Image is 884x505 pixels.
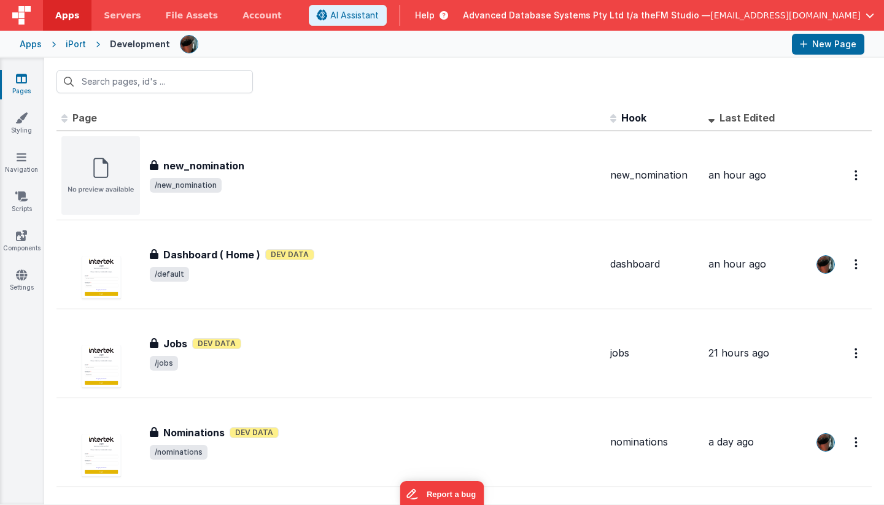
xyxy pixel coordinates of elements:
button: AI Assistant [309,5,387,26]
button: Advanced Database Systems Pty Ltd t/a theFM Studio — [EMAIL_ADDRESS][DOMAIN_NAME] [463,9,874,21]
span: [EMAIL_ADDRESS][DOMAIN_NAME] [710,9,861,21]
h3: Jobs [163,336,187,351]
img: 51bd7b176fb848012b2e1c8b642a23b7 [180,36,198,53]
div: Development [110,38,170,50]
span: Hook [621,112,646,124]
h3: new_nomination [163,158,244,173]
span: File Assets [166,9,219,21]
span: /default [150,267,189,282]
span: Dev Data [230,427,279,438]
button: Options [847,430,867,455]
span: /jobs [150,356,178,371]
span: a day ago [708,436,754,448]
span: 21 hours ago [708,347,769,359]
span: Advanced Database Systems Pty Ltd t/a theFM Studio — [463,9,710,21]
button: Options [847,163,867,188]
button: Options [847,252,867,277]
span: /new_nomination [150,178,222,193]
span: Apps [55,9,79,21]
div: dashboard [610,257,699,271]
span: Servers [104,9,141,21]
div: iPort [66,38,86,50]
div: nominations [610,435,699,449]
button: New Page [792,34,864,55]
h3: Dashboard ( Home ) [163,247,260,262]
span: Last Edited [719,112,775,124]
span: Help [415,9,435,21]
div: new_nomination [610,168,699,182]
span: an hour ago [708,169,766,181]
span: an hour ago [708,258,766,270]
button: Options [847,341,867,366]
span: AI Assistant [330,9,379,21]
img: 51bd7b176fb848012b2e1c8b642a23b7 [817,434,834,451]
span: Page [72,112,97,124]
h3: Nominations [163,425,225,440]
div: Apps [20,38,42,50]
img: 51bd7b176fb848012b2e1c8b642a23b7 [817,256,834,273]
span: Dev Data [192,338,241,349]
input: Search pages, id's ... [56,70,253,93]
span: Dev Data [265,249,314,260]
span: /nominations [150,445,207,460]
div: jobs [610,346,699,360]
